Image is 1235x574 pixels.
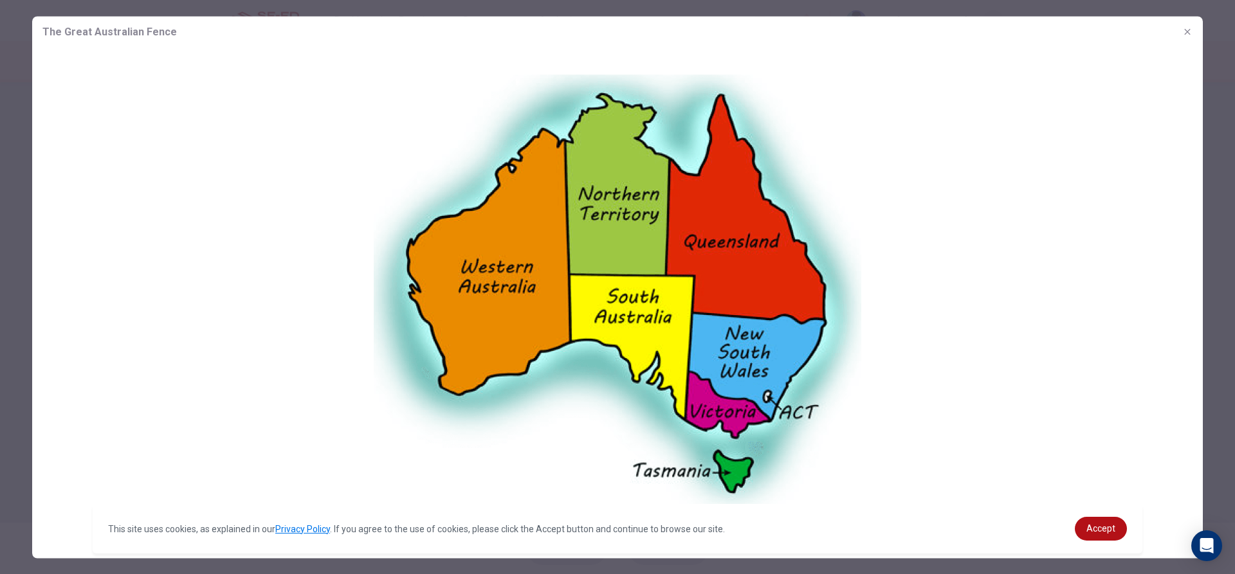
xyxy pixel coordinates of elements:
[1086,523,1115,534] span: Accept
[108,524,725,534] span: This site uses cookies, as explained in our . If you agree to the use of cookies, please click th...
[93,504,1142,553] div: cookieconsent
[1191,530,1222,561] div: Open Intercom Messenger
[275,524,330,534] a: Privacy Policy
[42,24,177,39] span: The Great Australian Fence
[1075,517,1127,541] a: dismiss cookie message
[32,47,1203,534] img: fallback image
